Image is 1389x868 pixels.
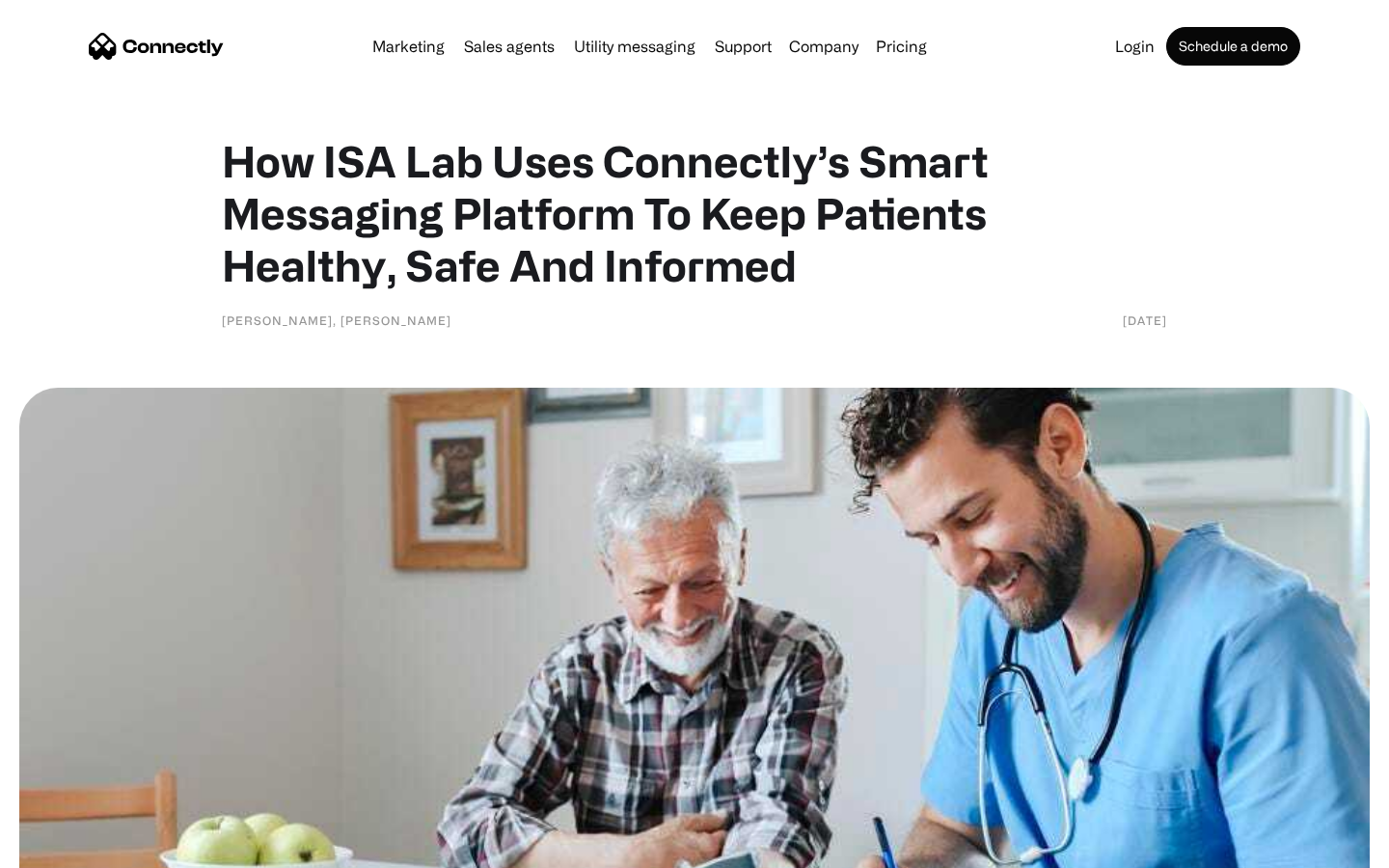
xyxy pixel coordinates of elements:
[365,39,452,54] a: Marketing
[1107,39,1162,54] a: Login
[456,39,562,54] a: Sales agents
[222,135,1167,291] h1: How ISA Lab Uses Connectly’s Smart Messaging Platform To Keep Patients Healthy, Safe And Informed
[789,33,858,60] div: Company
[39,834,116,861] ul: Language list
[707,39,779,54] a: Support
[566,39,703,54] a: Utility messaging
[1123,311,1167,330] div: [DATE]
[1166,27,1300,66] a: Schedule a demo
[868,39,935,54] a: Pricing
[19,834,116,861] aside: Language selected: English
[222,311,451,330] div: [PERSON_NAME], [PERSON_NAME]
